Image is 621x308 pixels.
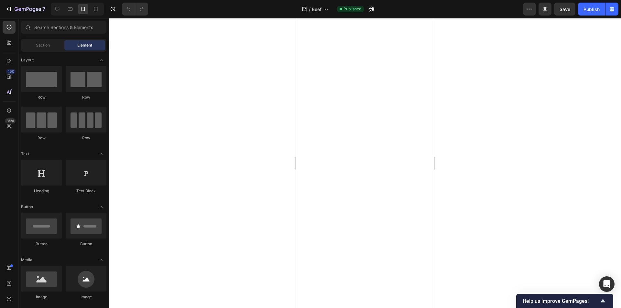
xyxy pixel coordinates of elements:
input: Search Sections & Elements [21,21,106,34]
span: Section [36,42,50,48]
span: Text [21,151,29,157]
div: Image [66,294,106,300]
div: Open Intercom Messenger [599,276,615,292]
div: Beta [5,118,16,123]
div: Button [21,241,62,247]
span: Element [77,42,92,48]
button: Save [554,3,575,16]
span: Toggle open [96,255,106,265]
div: Row [21,135,62,141]
span: Help us improve GemPages! [523,298,599,304]
div: Row [21,94,62,100]
span: / [309,6,310,13]
button: Publish [578,3,605,16]
span: Media [21,257,32,263]
div: Text Block [66,188,106,194]
div: Button [66,241,106,247]
span: Beef [312,6,321,13]
div: Row [66,94,106,100]
span: Toggle open [96,149,106,159]
div: Image [21,294,62,300]
span: Button [21,204,33,210]
iframe: Design area [296,18,434,308]
span: Toggle open [96,202,106,212]
span: Toggle open [96,55,106,65]
span: Save [560,6,570,12]
div: Heading [21,188,62,194]
div: Row [66,135,106,141]
div: 450 [6,69,16,74]
span: Published [343,6,361,12]
button: 7 [3,3,48,16]
span: Layout [21,57,34,63]
div: Publish [583,6,600,13]
p: 7 [42,5,45,13]
div: Undo/Redo [122,3,148,16]
button: Show survey - Help us improve GemPages! [523,297,607,305]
